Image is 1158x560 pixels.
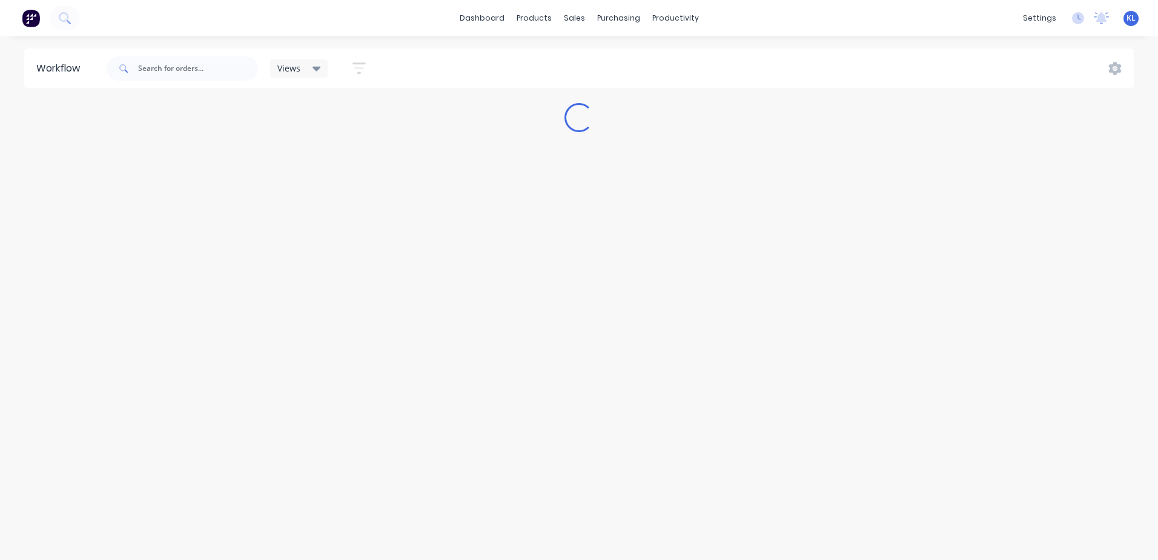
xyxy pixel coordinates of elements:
span: Views [277,62,300,75]
img: Factory [22,9,40,27]
span: KL [1127,13,1136,24]
div: sales [558,9,591,27]
div: products [511,9,558,27]
a: dashboard [454,9,511,27]
input: Search for orders... [138,56,258,81]
div: productivity [646,9,705,27]
div: purchasing [591,9,646,27]
div: Workflow [36,61,86,76]
div: settings [1017,9,1062,27]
